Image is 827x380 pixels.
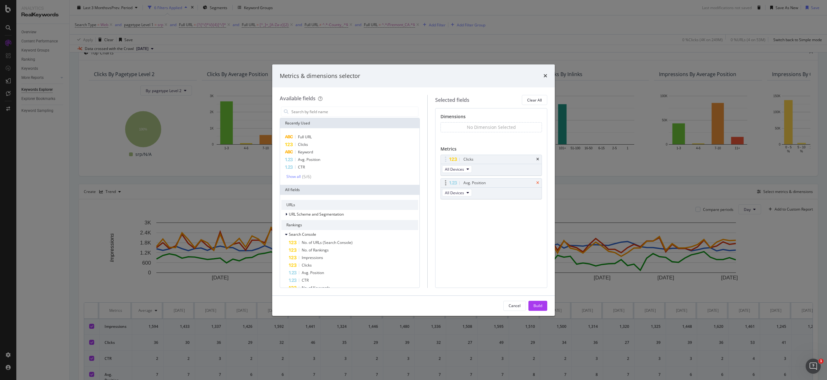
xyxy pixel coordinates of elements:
span: Keyword [298,149,313,155]
span: CTR [302,278,309,283]
span: Impressions [302,255,323,260]
span: Avg. Position [298,157,320,162]
span: No. of URLs (Search Console) [302,240,353,245]
div: No Dimension Selected [467,124,516,130]
span: URL Scheme and Segmentation [289,212,344,217]
div: Metrics & dimensions selector [280,72,360,80]
input: Search by field name [291,107,418,116]
div: ClickstimesAll Devices [441,155,542,176]
div: Cancel [509,303,521,308]
div: Rankings [281,220,418,230]
span: Search Console [289,232,316,237]
div: Clear All [527,97,542,103]
div: times [536,181,539,185]
div: Avg. PositiontimesAll Devices [441,178,542,199]
div: times [543,72,547,80]
div: All fields [280,185,419,195]
span: 1 [819,359,824,364]
div: Clicks [463,156,473,162]
div: Build [533,303,542,308]
button: Build [528,301,547,311]
span: No. of Rankings [302,247,329,253]
div: Available fields [280,95,316,102]
div: times [536,157,539,161]
span: All Devices [445,190,464,196]
div: Metrics [441,146,542,155]
div: modal [272,64,555,316]
button: Cancel [503,301,526,311]
span: Clicks [298,142,308,147]
div: Selected fields [435,96,469,104]
div: Show all [286,174,301,179]
div: Dimensions [441,113,542,122]
div: ( 5 / 6 ) [301,173,311,180]
iframe: Intercom live chat [806,359,821,374]
span: Full URL [298,134,312,140]
div: Recently Used [280,118,419,128]
div: URLs [281,200,418,210]
span: All Devices [445,167,464,172]
button: All Devices [442,189,472,196]
span: CTR [298,164,305,170]
button: All Devices [442,165,472,173]
div: Avg. Position [463,180,486,186]
button: Clear All [522,95,547,105]
span: Clicks [302,262,312,268]
span: Avg. Position [302,270,324,275]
